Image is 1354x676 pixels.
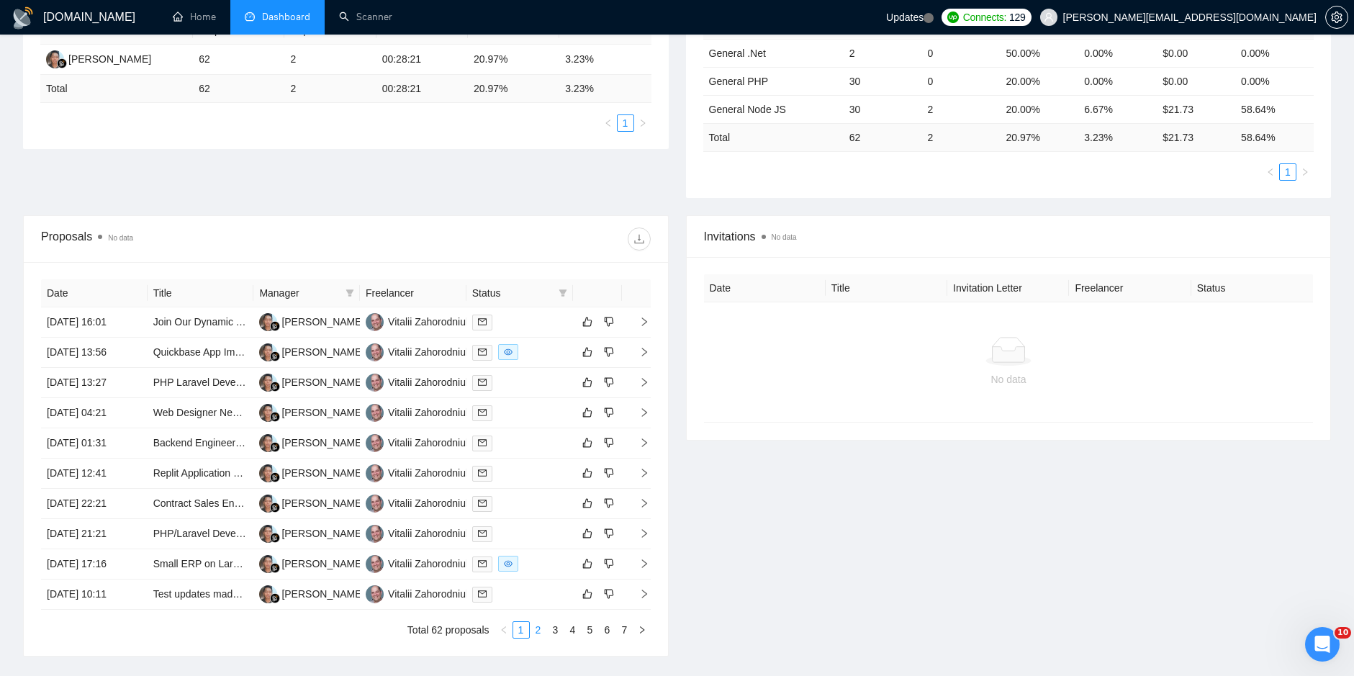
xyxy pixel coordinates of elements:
button: like [579,495,596,512]
td: PHP/Laravel Developer for Scalable eCommerce Web App [148,519,254,549]
button: dislike [600,374,618,391]
span: like [582,558,592,569]
td: Test updates made to PHP SDK [148,580,254,610]
span: like [582,467,592,479]
span: Updates [886,12,924,23]
td: 0.00% [1078,39,1157,67]
img: TH [259,374,277,392]
a: Replit Application Deployment Specialist Needed [153,467,371,479]
span: dislike [604,346,614,358]
td: 20.97 % [468,75,559,103]
li: 7 [616,621,633,639]
a: Backend Engineer for In-house LMS System (TypeScript/Express) [153,437,448,449]
a: Test updates made to PHP SDK [153,588,297,600]
td: 00:28:21 [376,75,468,103]
img: TH [259,313,277,331]
td: [DATE] 17:16 [41,549,148,580]
li: Next Page [1296,163,1314,181]
span: like [582,316,592,328]
img: TH [259,404,277,422]
td: 2 [844,39,922,67]
a: VZVitalii Zahorodniuk [366,406,471,418]
span: dislike [604,497,614,509]
button: left [600,114,617,132]
li: Previous Page [600,114,617,132]
td: [DATE] 13:56 [41,338,148,368]
span: Dashboard [262,11,310,23]
th: Freelancer [1069,274,1191,302]
a: VZVitalii Zahorodniuk [366,557,471,569]
a: TH[PERSON_NAME] [46,53,151,64]
a: VZVitalii Zahorodniuk [366,315,471,327]
span: like [582,407,592,418]
span: left [500,626,508,634]
a: 7 [617,622,633,638]
a: TH[PERSON_NAME] [259,467,364,478]
td: 3.23% [559,45,651,75]
a: General .Net [709,48,766,59]
th: Manager [253,279,360,307]
button: like [579,404,596,421]
td: 00:28:21 [376,45,468,75]
div: Vitalii Zahorodniuk [388,465,471,481]
td: Small ERP on Laravel [148,549,254,580]
td: 0.00% [1235,39,1314,67]
a: TH[PERSON_NAME] [259,346,364,357]
a: VZVitalii Zahorodniuk [366,467,471,478]
span: Invitations [704,227,1314,245]
span: mail [478,378,487,387]
span: right [628,438,649,448]
td: 0 [922,39,1001,67]
div: Vitalii Zahorodniuk [388,435,471,451]
a: TH[PERSON_NAME] [259,557,364,569]
span: dislike [604,528,614,539]
a: setting [1325,12,1348,23]
th: Freelancer [360,279,466,307]
a: TH[PERSON_NAME] [259,587,364,599]
button: download [628,227,651,251]
span: right [628,528,649,538]
div: [PERSON_NAME] [281,526,364,541]
img: TH [46,50,64,68]
a: VZVitalii Zahorodniuk [366,587,471,599]
div: [PERSON_NAME] [281,465,364,481]
span: filter [343,282,357,304]
span: mail [478,559,487,568]
span: dislike [604,588,614,600]
a: 3 [548,622,564,638]
th: Date [41,279,148,307]
td: [DATE] 01:31 [41,428,148,459]
button: dislike [600,343,618,361]
img: gigradar-bm.png [57,58,67,68]
div: [PERSON_NAME] [281,344,364,360]
span: mail [478,469,487,477]
a: Web Designer Needed to Refresh High-End Automotive Kit Car Website (Layout + Fonts Only) [153,407,574,418]
td: 20.97 % [1000,123,1078,151]
div: Vitalii Zahorodniuk [388,586,471,602]
span: dislike [604,316,614,328]
a: 1 [1280,164,1296,180]
li: 1 [617,114,634,132]
span: 10 [1335,627,1351,639]
td: 2 [922,95,1001,123]
img: TH [259,555,277,573]
td: Join Our Dynamic Team as a Senior PHP Developer [148,307,254,338]
a: 2 [531,622,546,638]
a: TH[PERSON_NAME] [259,497,364,508]
img: TH [259,585,277,603]
li: 2 [530,621,547,639]
img: logo [12,6,35,30]
th: Date [704,274,826,302]
span: mail [478,499,487,508]
a: Small ERP on Laravel [153,558,252,569]
img: gigradar-bm.png [270,533,280,543]
img: VZ [366,313,384,331]
a: General PHP [709,76,768,87]
td: 2 [922,123,1001,151]
td: 0.00% [1235,67,1314,95]
td: $21.73 [1157,95,1235,123]
button: dislike [600,434,618,451]
td: 62 [844,123,922,151]
button: like [579,313,596,330]
li: Previous Page [1262,163,1279,181]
